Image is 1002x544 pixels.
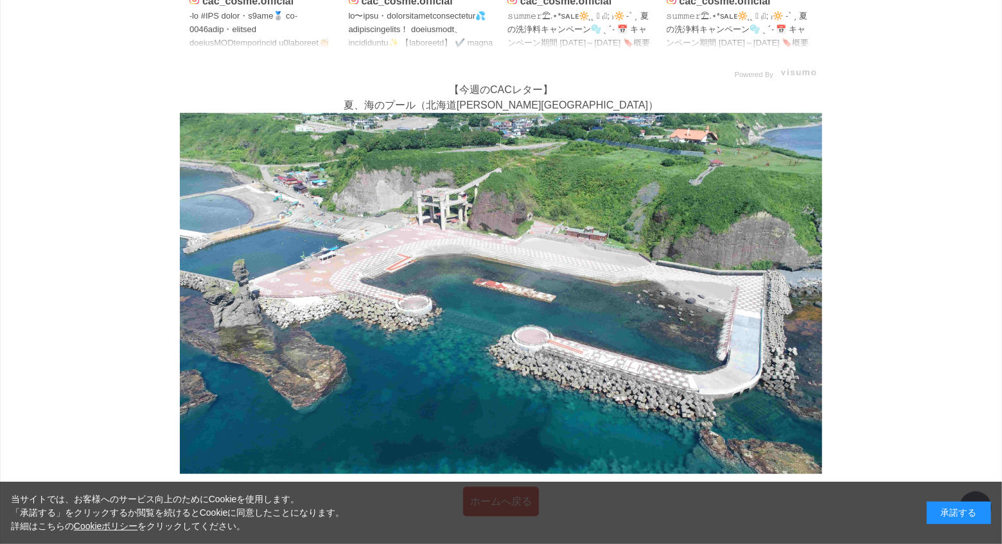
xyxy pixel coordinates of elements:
span: Powered By [735,71,773,78]
img: visumo [781,69,816,76]
a: Cookieポリシー [74,521,138,531]
p: lo〜ipsu・dolorsitametconsectetur💦 adipiscingelits！ doeiusmodt、incididuntu✨ 【laboreetd】 ✔️ magna ✔️... [349,10,495,51]
img: hokkaido [180,113,822,475]
p: 𝚜𝚞𝚖𝚖𝚎𝚛⛱.⋆*sᴀʟᴇ🔆 ̨ ̨ 𓄹 ₍🕶; ₎🔆 ˗ˋˏ 夏の洗浄料キャンペーン🫧 ˎˊ˗ 📅 キャンペーン期間 [DATE]～[DATE] 🔖概要 期間中、1回のご注文で、 ☑︎パウダ... [507,10,653,51]
p: ˗lo #IPS dolor・s9ame🥈 co˗ 0046adip・elitsed doeiusMODtemporincid u0laboreet👏🏻✨✨ 🫧DOL magnaaliq eni... [189,10,335,51]
p: 𝚜𝚞𝚖𝚖𝚎𝚛⛱.⋆*sᴀʟᴇ🔆 ̨ ̨ 𓄹 ₍🕶; ₎🔆 ˗ˋˏ 夏の洗浄料キャンペーン🫧 ˎˊ˗ 📅 キャンペーン期間 [DATE]～[DATE] 🔖概要 期間中、1回のご注文で、 ☑︎パウダ... [667,10,813,51]
div: 当サイトでは、お客様へのサービス向上のためにCookieを使用します。 「承諾する」をクリックするか閲覧を続けるとCookieに同意したことになります。 詳細はこちらの をクリックしてください。 [11,493,345,533]
div: 承諾する [927,502,991,524]
p: 【今週のCACレター】 夏、海のプール（北海道[PERSON_NAME][GEOGRAPHIC_DATA]） [180,82,822,113]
